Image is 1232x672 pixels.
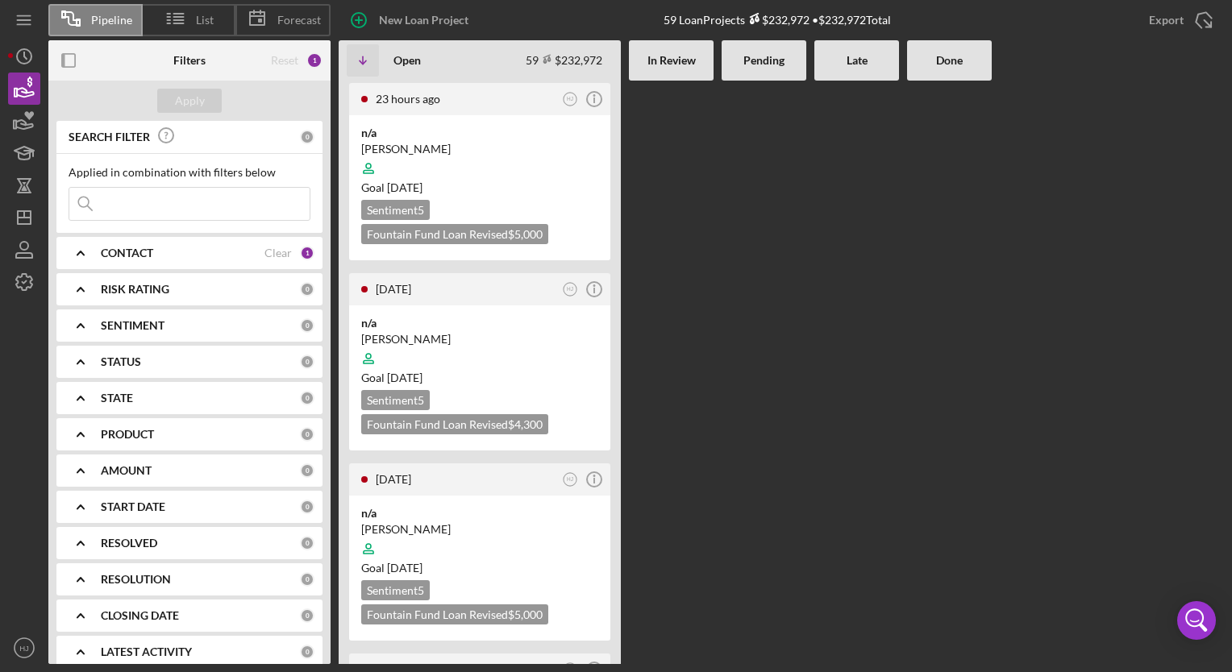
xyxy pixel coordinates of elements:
button: HJ [560,279,581,301]
div: [PERSON_NAME] [361,521,598,537]
button: HJ [560,89,581,110]
div: Reset [271,54,298,67]
div: 1 [306,52,323,68]
time: 09/28/2025 [387,371,422,384]
b: Filters [173,54,206,67]
div: n/a [361,125,598,141]
div: Sentiment 5 [361,580,430,600]
b: STATE [101,392,133,404]
button: HJ [560,469,581,491]
text: HJ [567,286,573,292]
time: 09/28/2025 [387,561,422,575]
div: [PERSON_NAME] [361,331,598,347]
div: Fountain Fund Loan Revised $5,000 [361,604,548,624]
time: 09/24/2025 [387,180,422,194]
b: SENTIMENT [101,319,164,332]
div: Fountain Fund Loan Revised $4,300 [361,414,548,434]
span: Goal [361,561,422,575]
a: [DATE]HJn/a[PERSON_NAME]Goal [DATE]Sentiment5Fountain Fund Loan Revised$4,300 [347,271,613,453]
b: CONTACT [101,247,153,259]
div: 0 [300,463,314,478]
div: Open Intercom Messenger [1177,601,1216,640]
div: $232,972 [745,13,810,27]
div: 1 [300,246,314,260]
b: STATUS [101,355,141,368]
text: HJ [567,476,573,482]
b: Late [847,54,868,67]
b: LATEST ACTIVITY [101,645,192,658]
time: 2025-08-14 21:03 [376,472,411,486]
b: PRODUCT [101,428,154,441]
div: 0 [300,391,314,405]
div: Export [1149,4,1184,36]
span: List [196,14,214,27]
time: 2025-08-17 15:30 [376,92,440,106]
button: Export [1133,4,1224,36]
div: 59 Loan Projects • $232,972 Total [664,13,891,27]
span: Forecast [277,14,321,27]
a: [DATE]HJn/a[PERSON_NAME]Goal [DATE]Sentiment5Fountain Fund Loan Revised$5,000 [347,461,613,643]
div: New Loan Project [379,4,468,36]
div: Clear [264,247,292,259]
div: 0 [300,427,314,442]
div: 59 $232,972 [526,53,602,67]
b: CLOSING DATE [101,609,179,622]
div: n/a [361,505,598,521]
div: Fountain Fund Loan Revised $5,000 [361,224,548,244]
div: 0 [300,130,314,144]
div: 0 [300,608,314,623]
div: 0 [300,572,314,587]
div: Sentiment 5 [361,200,430,220]
div: 0 [300,355,314,369]
b: RESOLVED [101,537,157,550]
a: 23 hours agoHJn/a[PERSON_NAME]Goal [DATE]Sentiment5Fountain Fund Loan Revised$5,000 [347,81,613,263]
b: RISK RATING [101,283,169,296]
button: New Loan Project [339,4,485,36]
text: HJ [19,644,29,653]
button: HJ [8,632,40,664]
div: Apply [175,89,205,113]
text: HJ [567,96,573,102]
b: RESOLUTION [101,573,171,586]
b: Open [393,54,421,67]
span: Pipeline [91,14,132,27]
span: Goal [361,180,422,194]
time: 2025-08-17 14:12 [376,282,411,296]
b: AMOUNT [101,464,152,477]
div: Sentiment 5 [361,390,430,410]
div: 0 [300,500,314,514]
div: Applied in combination with filters below [69,166,310,179]
div: [PERSON_NAME] [361,141,598,157]
div: 0 [300,536,314,550]
b: Pending [743,54,785,67]
div: 0 [300,318,314,333]
span: Goal [361,371,422,384]
b: SEARCH FILTER [69,131,150,143]
b: START DATE [101,500,165,513]
div: n/a [361,315,598,331]
b: In Review [647,54,696,67]
b: Done [936,54,963,67]
div: 0 [300,282,314,297]
button: Apply [157,89,222,113]
div: 0 [300,645,314,659]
